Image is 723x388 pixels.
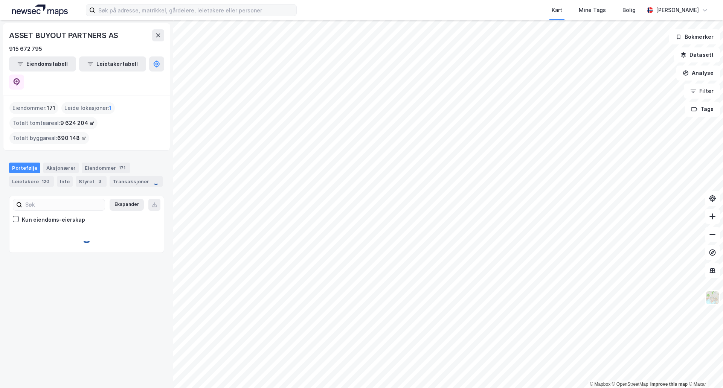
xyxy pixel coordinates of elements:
button: Tags [685,102,720,117]
div: Aksjonærer [43,163,79,173]
img: spinner.a6d8c91a73a9ac5275cf975e30b51cfb.svg [152,178,160,185]
div: Info [57,176,73,187]
div: Leietakere [9,176,54,187]
div: 171 [117,164,127,172]
div: 120 [40,178,51,185]
img: Z [705,291,720,305]
img: logo.a4113a55bc3d86da70a041830d287a7e.svg [12,5,68,16]
div: Leide lokasjoner : [61,102,115,114]
span: 171 [47,103,55,113]
button: Leietakertabell [79,56,146,72]
iframe: Chat Widget [685,352,723,388]
button: Filter [684,84,720,99]
span: 9 624 204 ㎡ [60,119,95,128]
input: Søk [22,199,105,210]
button: Ekspander [110,199,144,211]
button: Bokmerker [669,29,720,44]
a: Improve this map [650,382,688,387]
div: Eiendommer : [9,102,58,114]
div: Portefølje [9,163,40,173]
div: Mine Tags [579,6,606,15]
div: Totalt byggareal : [9,132,89,144]
img: spinner.a6d8c91a73a9ac5275cf975e30b51cfb.svg [81,231,93,243]
span: 690 148 ㎡ [57,134,86,143]
button: Analyse [676,65,720,81]
div: Styret [76,176,107,187]
div: [PERSON_NAME] [656,6,699,15]
a: OpenStreetMap [612,382,648,387]
div: Bolig [622,6,636,15]
div: Eiendommer [82,163,130,173]
div: Transaksjoner [110,176,163,187]
div: 3 [96,178,104,185]
span: 1 [109,103,112,113]
div: Kun eiendoms-eierskap [22,215,85,224]
a: Mapbox [590,382,610,387]
div: 915 672 795 [9,44,42,53]
div: Kontrollprogram for chat [685,352,723,388]
button: Eiendomstabell [9,56,76,72]
div: Kart [552,6,562,15]
button: Datasett [674,47,720,62]
div: Totalt tomteareal : [9,117,98,129]
div: ASSET BUYOUT PARTNERS AS [9,29,120,41]
input: Søk på adresse, matrikkel, gårdeiere, leietakere eller personer [95,5,296,16]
